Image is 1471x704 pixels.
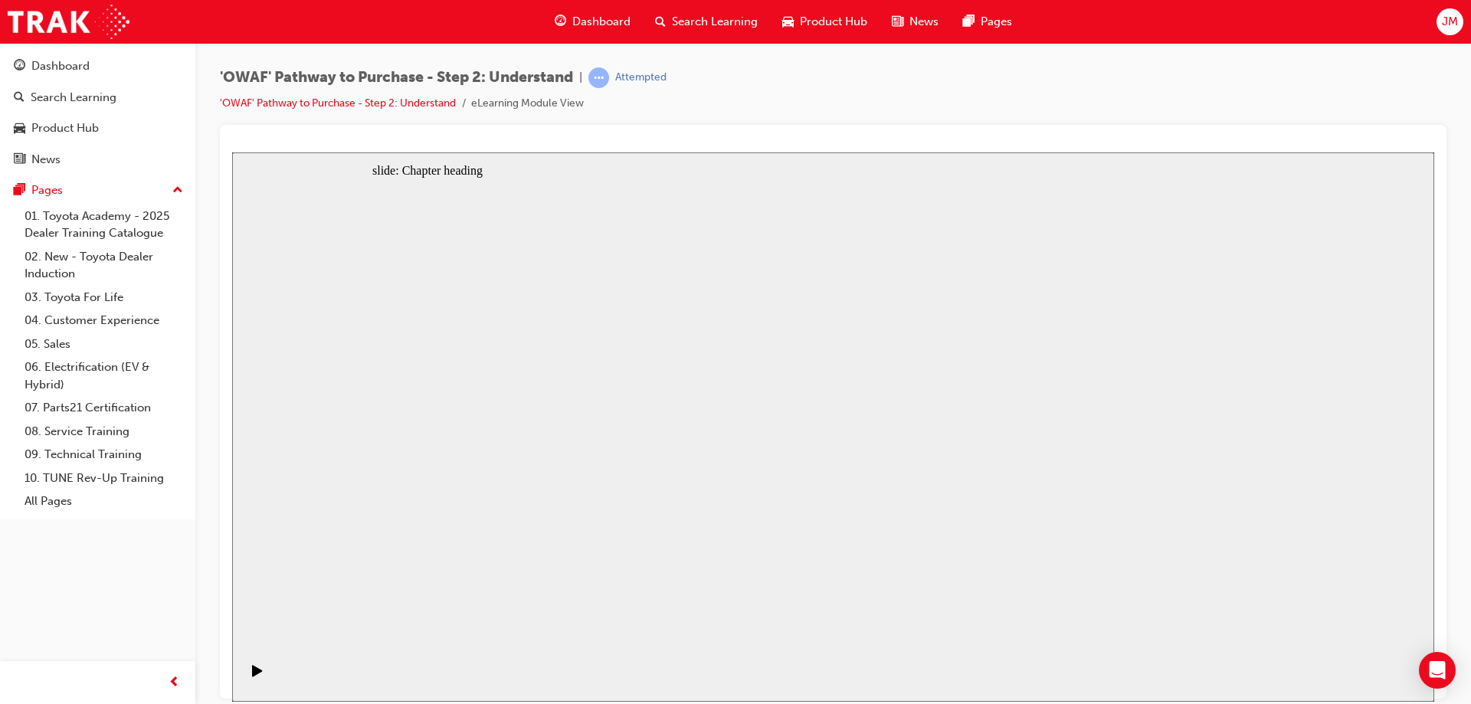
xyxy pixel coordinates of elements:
a: 08. Service Training [18,420,189,444]
span: car-icon [782,12,794,31]
div: Product Hub [31,120,99,137]
a: search-iconSearch Learning [643,6,770,38]
button: Pause (Ctrl+Alt+P) [8,512,34,538]
span: news-icon [892,12,903,31]
span: prev-icon [169,673,180,693]
a: 07. Parts21 Certification [18,396,189,420]
a: 01. Toyota Academy - 2025 Dealer Training Catalogue [18,205,189,245]
a: guage-iconDashboard [542,6,643,38]
div: Open Intercom Messenger [1419,652,1456,689]
img: Trak [8,5,129,39]
a: 04. Customer Experience [18,309,189,332]
a: All Pages [18,490,189,513]
a: Product Hub [6,114,189,142]
button: Pages [6,176,189,205]
a: Dashboard [6,52,189,80]
div: Dashboard [31,57,90,75]
a: Search Learning [6,83,189,112]
button: DashboardSearch LearningProduct HubNews [6,49,189,176]
div: Pages [31,182,63,199]
div: playback controls [8,499,34,549]
span: pages-icon [963,12,975,31]
div: Attempted [615,70,667,85]
span: news-icon [14,153,25,167]
span: News [909,13,939,31]
div: News [31,151,61,169]
span: car-icon [14,122,25,136]
span: 'OWAF' Pathway to Purchase - Step 2: Understand [220,69,573,87]
span: Product Hub [800,13,867,31]
li: eLearning Module View [471,95,584,113]
a: News [6,146,189,174]
span: | [579,69,582,87]
span: guage-icon [555,12,566,31]
a: 10. TUNE Rev-Up Training [18,467,189,490]
span: Search Learning [672,13,758,31]
a: 'OWAF' Pathway to Purchase - Step 2: Understand [220,97,456,110]
div: Search Learning [31,89,116,106]
span: guage-icon [14,60,25,74]
button: JM [1437,8,1463,35]
a: pages-iconPages [951,6,1024,38]
span: learningRecordVerb_ATTEMPT-icon [588,67,609,88]
a: news-iconNews [880,6,951,38]
span: Dashboard [572,13,631,31]
a: 06. Electrification (EV & Hybrid) [18,355,189,396]
span: pages-icon [14,184,25,198]
a: 05. Sales [18,332,189,356]
a: 09. Technical Training [18,443,189,467]
span: search-icon [655,12,666,31]
a: 03. Toyota For Life [18,286,189,309]
span: JM [1442,13,1458,31]
span: search-icon [14,91,25,105]
a: 02. New - Toyota Dealer Induction [18,245,189,286]
span: Pages [981,13,1012,31]
span: up-icon [172,181,183,201]
a: car-iconProduct Hub [770,6,880,38]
